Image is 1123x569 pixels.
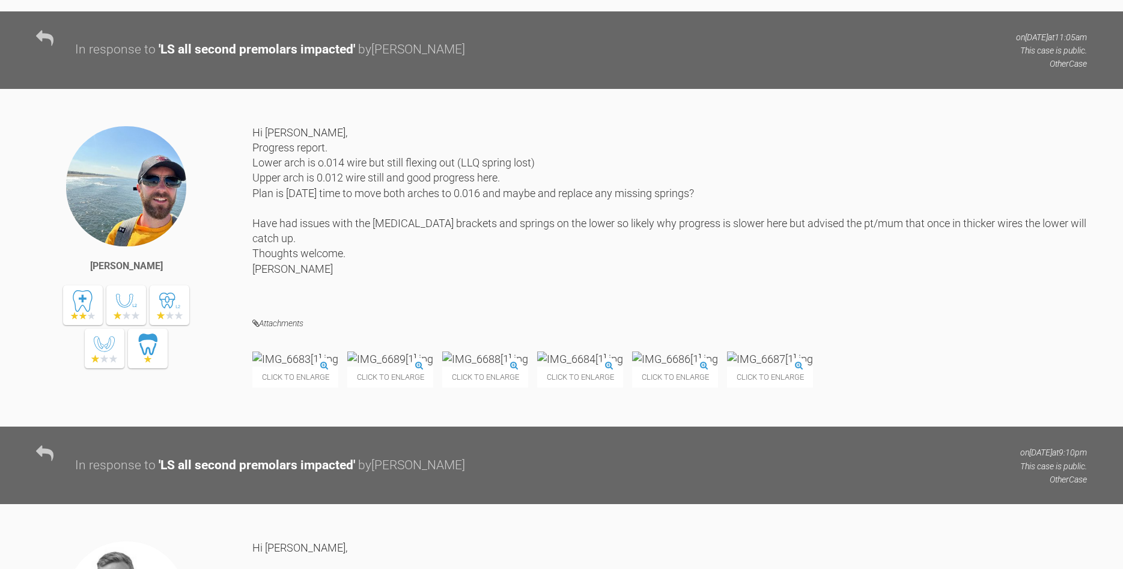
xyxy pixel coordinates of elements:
img: IMG_6683[1].jpg [252,351,338,367]
p: on [DATE] at 11:05am [1016,31,1087,44]
p: on [DATE] at 9:10pm [1020,446,1087,459]
img: IMG_6686[1].jpg [632,351,718,367]
span: Click to enlarge [727,367,813,388]
div: In response to [75,40,156,60]
span: Click to enlarge [347,367,433,388]
div: ' LS all second premolars impacted ' [159,40,355,60]
img: IMG_6688[1].jpg [442,351,528,367]
div: by [PERSON_NAME] [358,40,465,60]
span: Click to enlarge [252,367,338,388]
span: Click to enlarge [442,367,528,388]
img: IMG_6689[1].jpg [347,351,433,367]
h4: Attachments [252,316,1087,331]
img: IMG_6684[1].jpg [537,351,623,367]
div: ' LS all second premolars impacted ' [159,455,355,476]
img: Owen Walls [65,125,187,248]
div: [PERSON_NAME] [90,258,163,274]
span: Click to enlarge [537,367,623,388]
span: Click to enlarge [632,367,718,388]
p: Other Case [1016,57,1087,70]
div: by [PERSON_NAME] [358,455,465,476]
div: Hi [PERSON_NAME], Progress report. Lower arch is o.014 wire but still flexing out (LLQ spring los... [252,125,1087,298]
img: IMG_6687[1].jpg [727,351,813,367]
p: Other Case [1020,473,1087,486]
div: In response to [75,455,156,476]
p: This case is public. [1020,460,1087,473]
p: This case is public. [1016,44,1087,57]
